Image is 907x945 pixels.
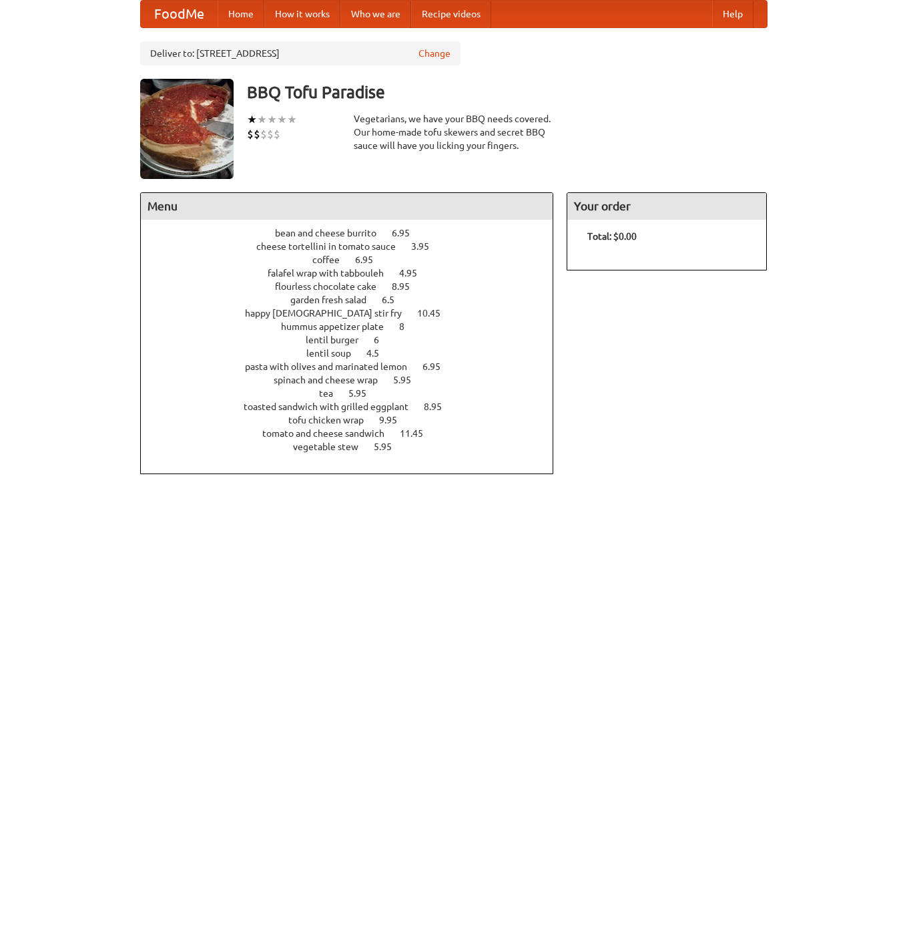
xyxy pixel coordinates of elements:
[374,335,392,345] span: 6
[247,127,254,142] li: $
[244,401,422,412] span: toasted sandwich with grilled eggplant
[355,254,386,265] span: 6.95
[288,415,377,425] span: tofu chicken wrap
[256,241,409,252] span: cheese tortellini in tomato sauce
[274,375,436,385] a: spinach and cheese wrap 5.95
[393,375,424,385] span: 5.95
[382,295,408,305] span: 6.5
[366,348,392,359] span: 4.5
[293,441,372,452] span: vegetable stew
[268,268,397,278] span: falafel wrap with tabbouleh
[411,1,491,27] a: Recipe videos
[340,1,411,27] a: Who we are
[712,1,753,27] a: Help
[140,79,234,179] img: angular.jpg
[374,441,405,452] span: 5.95
[281,321,397,332] span: hummus appetizer plate
[288,415,422,425] a: tofu chicken wrap 9.95
[275,228,434,238] a: bean and cheese burrito 6.95
[254,127,260,142] li: $
[587,231,637,242] b: Total: $0.00
[400,428,436,439] span: 11.45
[306,348,364,359] span: lentil soup
[392,281,423,292] span: 8.95
[257,112,267,127] li: ★
[275,281,434,292] a: flourless chocolate cake 8.95
[274,375,391,385] span: spinach and cheese wrap
[247,112,257,127] li: ★
[411,241,442,252] span: 3.95
[218,1,264,27] a: Home
[140,41,461,65] div: Deliver to: [STREET_ADDRESS]
[306,335,372,345] span: lentil burger
[422,361,454,372] span: 6.95
[306,335,404,345] a: lentil burger 6
[417,308,454,319] span: 10.45
[262,428,448,439] a: tomato and cheese sandwich 11.45
[256,241,454,252] a: cheese tortellini in tomato sauce 3.95
[399,268,430,278] span: 4.95
[348,388,380,399] span: 5.95
[267,127,274,142] li: $
[290,295,380,305] span: garden fresh salad
[392,228,423,238] span: 6.95
[141,1,218,27] a: FoodMe
[312,254,398,265] a: coffee 6.95
[245,361,465,372] a: pasta with olives and marinated lemon 6.95
[262,428,398,439] span: tomato and cheese sandwich
[264,1,340,27] a: How it works
[245,361,420,372] span: pasta with olives and marinated lemon
[277,112,287,127] li: ★
[287,112,297,127] li: ★
[424,401,455,412] span: 8.95
[567,193,766,220] h4: Your order
[354,112,554,152] div: Vegetarians, we have your BBQ needs covered. Our home-made tofu skewers and secret BBQ sauce will...
[245,308,465,319] a: happy [DEMOGRAPHIC_DATA] stir fry 10.45
[267,112,277,127] li: ★
[274,127,280,142] li: $
[399,321,418,332] span: 8
[141,193,553,220] h4: Menu
[275,228,390,238] span: bean and cheese burrito
[319,388,346,399] span: tea
[290,295,419,305] a: garden fresh salad 6.5
[247,79,768,106] h3: BBQ Tofu Paradise
[379,415,410,425] span: 9.95
[418,47,450,60] a: Change
[293,441,416,452] a: vegetable stew 5.95
[268,268,442,278] a: falafel wrap with tabbouleh 4.95
[312,254,353,265] span: coffee
[319,388,391,399] a: tea 5.95
[281,321,429,332] a: hummus appetizer plate 8
[275,281,390,292] span: flourless chocolate cake
[260,127,267,142] li: $
[306,348,404,359] a: lentil soup 4.5
[245,308,415,319] span: happy [DEMOGRAPHIC_DATA] stir fry
[244,401,467,412] a: toasted sandwich with grilled eggplant 8.95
